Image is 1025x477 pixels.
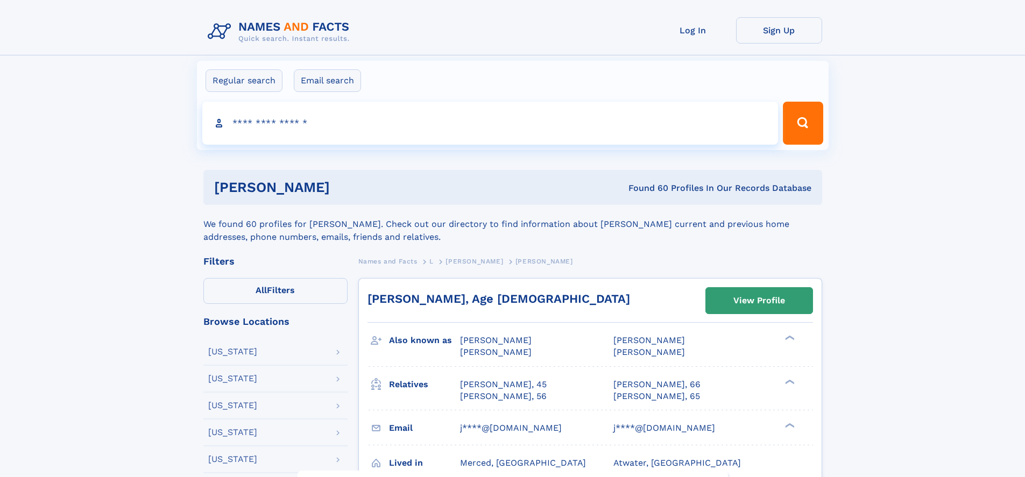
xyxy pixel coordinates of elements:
a: Sign Up [736,17,822,44]
div: ❯ [782,334,795,341]
span: [PERSON_NAME] [613,335,685,345]
span: [PERSON_NAME] [460,347,532,357]
div: We found 60 profiles for [PERSON_NAME]. Check out our directory to find information about [PERSON... [203,205,822,244]
span: Atwater, [GEOGRAPHIC_DATA] [613,458,741,468]
a: View Profile [706,288,812,314]
div: ❯ [782,378,795,385]
span: [PERSON_NAME] [613,347,685,357]
div: View Profile [733,288,785,313]
a: [PERSON_NAME], 56 [460,390,547,402]
div: Browse Locations [203,317,348,326]
a: [PERSON_NAME], Age [DEMOGRAPHIC_DATA] [367,292,630,305]
span: [PERSON_NAME] [446,258,503,265]
h3: Also known as [389,331,460,350]
button: Search Button [783,102,823,145]
a: [PERSON_NAME], 45 [460,379,547,390]
h3: Lived in [389,454,460,472]
label: Email search [294,69,361,92]
div: [US_STATE] [208,347,257,356]
img: Logo Names and Facts [203,17,358,46]
h3: Relatives [389,375,460,394]
span: All [256,285,267,295]
div: [US_STATE] [208,401,257,410]
div: [US_STATE] [208,455,257,464]
div: ❯ [782,422,795,429]
h3: Email [389,419,460,437]
label: Filters [203,278,348,304]
div: Filters [203,257,348,266]
a: L [429,254,434,268]
a: Log In [650,17,736,44]
a: [PERSON_NAME], 65 [613,390,700,402]
div: [US_STATE] [208,374,257,383]
span: L [429,258,434,265]
span: [PERSON_NAME] [515,258,573,265]
div: Found 60 Profiles In Our Records Database [479,182,811,194]
span: Merced, [GEOGRAPHIC_DATA] [460,458,586,468]
a: Names and Facts [358,254,418,268]
input: search input [202,102,779,145]
span: [PERSON_NAME] [460,335,532,345]
h1: [PERSON_NAME] [214,181,479,194]
label: Regular search [206,69,282,92]
div: [US_STATE] [208,428,257,437]
a: [PERSON_NAME] [446,254,503,268]
a: [PERSON_NAME], 66 [613,379,701,390]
